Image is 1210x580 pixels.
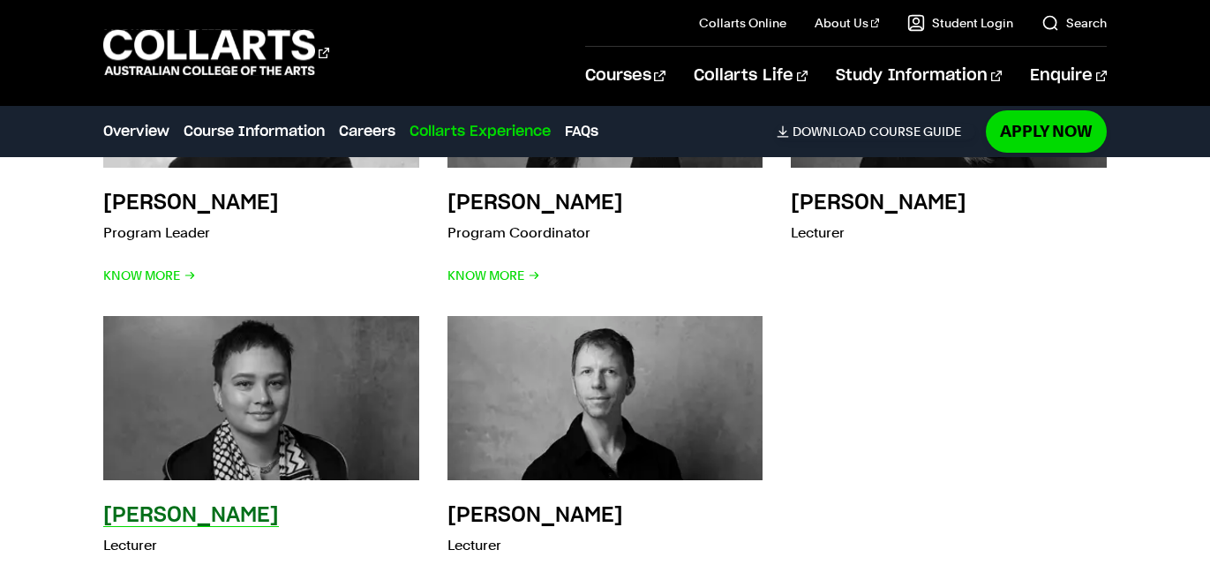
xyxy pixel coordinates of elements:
p: Program Leader [103,221,279,245]
a: Careers [339,121,395,142]
p: Program Coordinator [447,221,623,245]
div: Go to homepage [103,27,329,78]
a: Collarts Experience [410,121,551,142]
a: Enquire [1030,47,1107,105]
a: DownloadCourse Guide [777,124,975,139]
a: Overview [103,121,169,142]
span: Know More [447,263,540,288]
p: Lecturer [103,533,279,558]
h3: [PERSON_NAME] [103,505,279,526]
span: Know More [103,263,196,288]
a: Apply Now [986,110,1107,152]
a: About Us [815,14,880,32]
a: Search [1041,14,1107,32]
a: Study Information [836,47,1002,105]
h3: [PERSON_NAME] [447,192,623,214]
h3: [PERSON_NAME] [791,192,966,214]
span: Download [793,124,866,139]
a: Collarts Online [699,14,786,32]
a: Collarts Life [694,47,808,105]
a: Student Login [907,14,1013,32]
a: FAQs [565,121,598,142]
h3: [PERSON_NAME] [103,192,279,214]
p: Lecturer [791,221,966,245]
a: Courses [585,47,665,105]
h3: [PERSON_NAME] [447,505,623,526]
p: Lecturer [447,533,623,558]
a: Course Information [184,121,325,142]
